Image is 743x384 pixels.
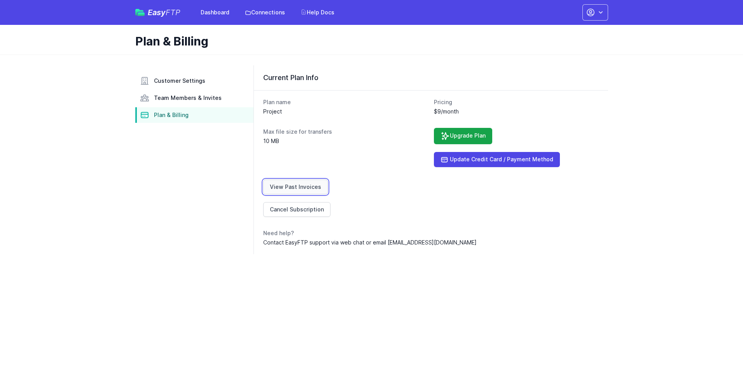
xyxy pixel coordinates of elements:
[263,137,428,145] dd: 10 MB
[135,9,145,16] img: easyftp_logo.png
[240,5,290,19] a: Connections
[434,128,492,144] a: Upgrade Plan
[135,34,602,48] h1: Plan & Billing
[434,152,560,167] a: Update Credit Card / Payment Method
[154,111,189,119] span: Plan & Billing
[263,128,428,136] dt: Max file size for transfers
[434,108,599,115] dd: $9/month
[263,239,599,246] dd: Contact EasyFTP support via web chat or email [EMAIL_ADDRESS][DOMAIN_NAME]
[135,9,180,16] a: EasyFTP
[196,5,234,19] a: Dashboard
[263,108,428,115] dd: Project
[434,98,599,106] dt: Pricing
[263,202,330,217] a: Cancel Subscription
[135,73,253,89] a: Customer Settings
[135,107,253,123] a: Plan & Billing
[704,345,734,375] iframe: Drift Widget Chat Controller
[154,94,222,102] span: Team Members & Invites
[296,5,339,19] a: Help Docs
[263,229,599,237] dt: Need help?
[148,9,180,16] span: Easy
[263,73,599,82] h3: Current Plan Info
[263,180,328,194] a: View Past Invoices
[154,77,205,85] span: Customer Settings
[166,8,180,17] span: FTP
[263,98,428,106] dt: Plan name
[135,90,253,106] a: Team Members & Invites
